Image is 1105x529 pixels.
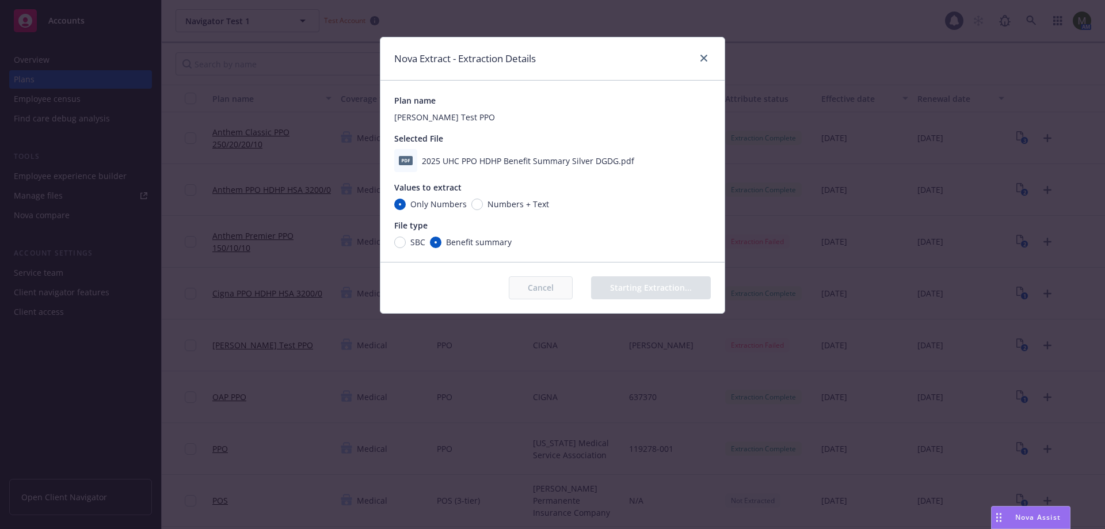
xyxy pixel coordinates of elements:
[394,132,711,144] div: Selected File
[394,237,406,248] input: SBC
[394,220,428,231] span: File type
[471,199,483,210] input: Numbers + Text
[410,236,425,248] span: SBC
[422,155,634,167] span: 2025 UHC PPO HDHP Benefit Summary Silver DGDG.pdf
[430,237,441,248] input: Benefit summary
[991,506,1070,529] button: Nova Assist
[394,199,406,210] input: Only Numbers
[446,236,512,248] span: Benefit summary
[1015,512,1061,522] span: Nova Assist
[394,182,462,193] span: Values to extract
[992,507,1006,528] div: Drag to move
[697,51,711,65] a: close
[394,94,711,106] div: Plan name
[394,111,711,123] div: [PERSON_NAME] Test PPO
[394,51,536,66] h1: Nova Extract - Extraction Details
[410,198,467,210] span: Only Numbers
[487,198,549,210] span: Numbers + Text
